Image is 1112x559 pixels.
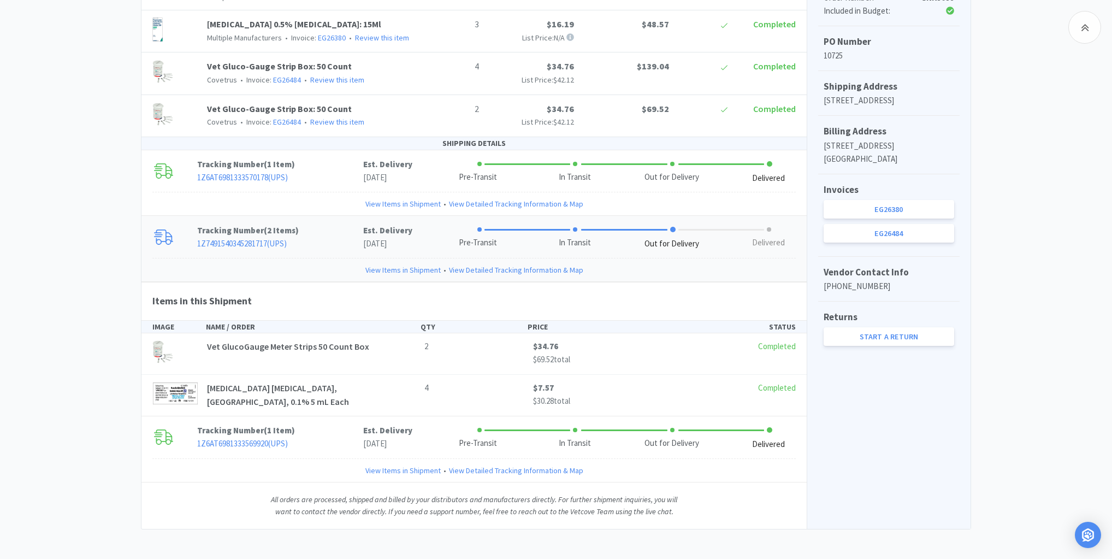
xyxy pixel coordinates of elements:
p: Est. Delivery [363,158,412,171]
p: 3 [424,17,479,32]
span: $30.28 [533,396,554,406]
h4: Items in this Shipment [141,283,807,320]
a: View Items in Shipment [365,464,441,476]
span: Multiple Manufacturers [207,33,282,43]
p: Tracking Number ( ) [197,158,364,171]
div: In Transit [559,171,591,184]
div: NAME / ORDER [206,321,421,333]
div: Delivered [752,172,785,185]
span: • [283,33,289,43]
h5: PO Number [824,34,954,49]
div: Open Intercom Messenger [1075,522,1101,548]
span: $69.52 [642,103,669,114]
div: Delivered [752,438,785,451]
h5: Billing Address [824,124,954,139]
a: 1Z6AT6981333569920(UPS) [197,438,288,449]
div: Out for Delivery [644,437,699,450]
i: All orders are processed, shipped and billed by your distributors and manufacturers directly. For... [271,495,677,516]
div: Pre-Transit [459,171,497,184]
span: Completed [753,61,796,72]
span: 1 Item [267,425,292,436]
p: List Price: N/A [488,32,574,44]
span: $48.57 [642,19,669,30]
a: 1Z6AT6981333570178(UPS) [197,172,288,183]
p: [STREET_ADDRESS] [824,139,954,152]
p: 2 [424,102,479,116]
p: [GEOGRAPHIC_DATA] [824,152,954,166]
span: • [239,75,245,85]
p: Tracking Number ( ) [197,424,364,437]
a: EG26484 [273,117,301,127]
a: [MEDICAL_DATA] 0.5% [MEDICAL_DATA]: 15Ml [207,19,381,30]
h5: Vendor Contact Info [824,265,954,280]
span: Completed [758,341,796,351]
a: Review this item [310,75,364,85]
a: EG26380 [824,200,954,219]
h5: Shipping Address [824,79,954,94]
div: IMAGE [152,321,206,333]
p: List Price: [488,74,574,86]
span: Completed [758,383,796,393]
a: View Detailed Tracking Information & Map [449,264,583,276]
p: [STREET_ADDRESS] [824,94,954,107]
span: 2 Items [267,225,295,236]
span: Invoice: [282,33,346,43]
span: Invoice: [237,117,301,127]
img: faccb980018840fb93b96681804d2bd7_818704.png [152,381,198,405]
div: Included in Budget: [824,4,910,17]
span: • [303,117,309,127]
h5: Returns [824,310,954,325]
span: • [441,264,449,276]
a: Start a Return [824,327,954,346]
a: View Items in Shipment [365,198,441,210]
p: List Price: [488,116,574,128]
span: 1 Item [267,159,292,169]
p: 4 [424,60,479,74]
div: Pre-Transit [459,437,497,450]
span: $42.12 [553,75,574,85]
span: $69.52 [533,354,554,364]
img: e59cc79b14844ea3865bc41912d699ad_166427.png [152,102,173,126]
span: Invoice: [237,75,301,85]
div: Out for Delivery [644,171,699,184]
span: • [441,464,449,476]
p: total [533,395,633,408]
a: EG26380 [318,33,346,43]
a: Vet Gluco-Gauge Strip Box: 50 Count [207,103,352,114]
a: Review this item [355,33,409,43]
span: Completed [753,19,796,30]
div: In Transit [559,237,591,249]
div: Delivered [752,237,785,249]
span: Vet GlucoGauge Meter Strips 50 Count Box [207,341,369,352]
span: [MEDICAL_DATA] [MEDICAL_DATA], [GEOGRAPHIC_DATA], 0.1% 5 mL Each [207,383,349,408]
p: 2 [424,340,524,353]
span: $34.76 [533,341,558,351]
span: $139.04 [637,61,669,72]
a: EG26484 [273,75,301,85]
h5: Invoices [824,183,954,197]
div: SHIPPING DETAILS [141,137,807,150]
div: Pre-Transit [459,237,497,249]
a: 1Z7491540345281717(UPS) [197,238,287,249]
p: Tracking Number ( ) [197,224,364,237]
span: $34.76 [547,61,574,72]
a: View Detailed Tracking Information & Map [449,464,583,476]
p: total [533,353,633,366]
span: $7.57 [533,383,554,393]
p: 10725 [824,49,954,62]
a: Review this item [310,117,364,127]
div: Out for Delivery [644,238,699,250]
p: Est. Delivery [363,224,412,237]
div: PRICE [528,321,635,333]
p: 4 [424,381,524,395]
span: $34.76 [547,103,574,114]
div: STATUS [635,321,796,333]
a: View Items in Shipment [365,264,441,276]
span: $42.12 [553,117,574,127]
a: View Detailed Tracking Information & Map [449,198,583,210]
p: [DATE] [363,437,412,450]
span: Completed [753,103,796,114]
span: • [441,198,449,210]
p: [DATE] [363,171,412,184]
span: Covetrus [207,117,237,127]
